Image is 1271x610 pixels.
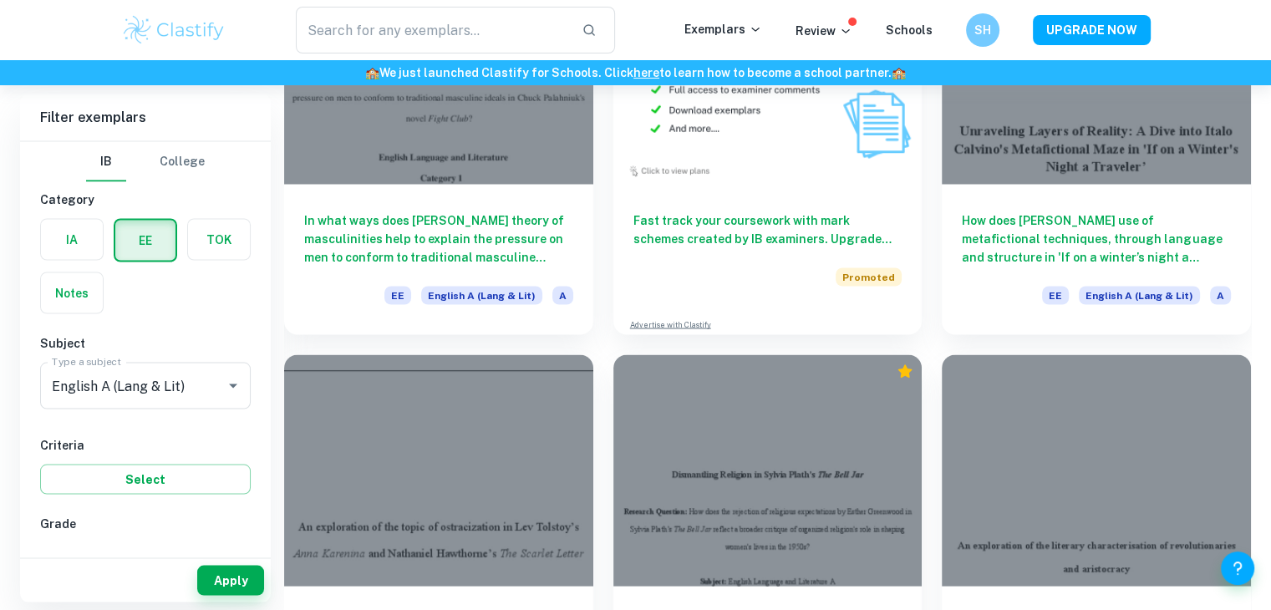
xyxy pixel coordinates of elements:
[115,220,175,260] button: EE
[973,21,992,39] h6: SH
[1221,552,1254,585] button: Help and Feedback
[966,13,999,47] button: SH
[221,374,245,397] button: Open
[892,66,906,79] span: 🏫
[52,354,121,369] label: Type a subject
[962,211,1231,266] h6: How does [PERSON_NAME] use of metafictional techniques, through language and structure in 'If on ...
[836,267,902,286] span: Promoted
[633,211,902,247] h6: Fast track your coursework with mark schemes created by IB examiners. Upgrade now
[1042,286,1069,304] span: EE
[296,7,569,53] input: Search for any exemplars...
[304,211,573,266] h6: In what ways does [PERSON_NAME] theory of masculinities help to explain the pressure on men to co...
[40,333,251,352] h6: Subject
[40,435,251,454] h6: Criteria
[160,141,205,181] button: College
[1079,286,1200,304] span: English A (Lang & Lit)
[86,141,126,181] button: IB
[897,363,913,379] div: Premium
[86,141,205,181] div: Filter type choice
[197,565,264,595] button: Apply
[1210,286,1231,304] span: A
[384,286,411,304] span: EE
[40,190,251,208] h6: Category
[630,318,711,330] a: Advertise with Clastify
[796,22,852,40] p: Review
[684,20,762,38] p: Exemplars
[188,219,250,259] button: TOK
[121,13,227,47] img: Clastify logo
[365,66,379,79] span: 🏫
[3,64,1268,82] h6: We just launched Clastify for Schools. Click to learn how to become a school partner.
[886,23,933,37] a: Schools
[41,272,103,313] button: Notes
[1033,15,1151,45] button: UPGRADE NOW
[40,514,251,532] h6: Grade
[552,286,573,304] span: A
[40,464,251,494] button: Select
[41,219,103,259] button: IA
[421,286,542,304] span: English A (Lang & Lit)
[20,94,271,140] h6: Filter exemplars
[633,66,659,79] a: here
